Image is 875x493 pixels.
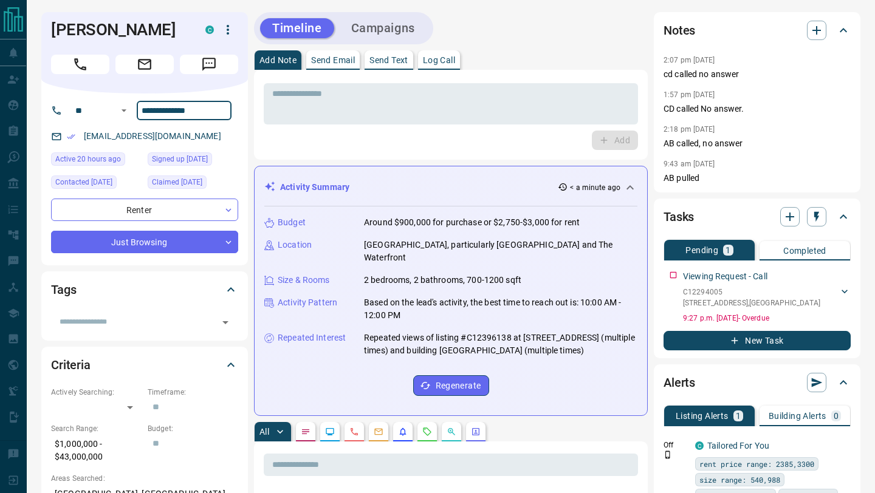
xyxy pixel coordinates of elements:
button: Campaigns [339,18,427,38]
h2: Criteria [51,355,91,375]
span: Claimed [DATE] [152,176,202,188]
p: Activity Pattern [278,296,337,309]
p: [GEOGRAPHIC_DATA], particularly [GEOGRAPHIC_DATA] and The Waterfront [364,239,637,264]
p: Viewing Request - Call [683,270,767,283]
p: AB called, no answer [664,137,851,150]
p: 9:27 p.m. [DATE] - Overdue [683,313,851,324]
svg: Listing Alerts [398,427,408,437]
p: Send Email [311,56,355,64]
p: Repeated views of listing #C12396138 at [STREET_ADDRESS] (multiple times) and building [GEOGRAPHI... [364,331,637,357]
svg: Push Notification Only [664,450,672,459]
div: condos.ca [205,25,214,34]
p: C12294005 [683,287,820,297]
span: size range: 540,988 [699,474,780,486]
div: condos.ca [695,441,704,450]
p: cd called no answer [664,68,851,81]
p: 2 bedrooms, 2 bathrooms, 700-1200 sqft [364,274,521,287]
svg: Notes [301,427,311,437]
p: Actively Searching: [51,387,142,398]
a: Tailored For You [707,441,769,450]
p: Location [278,239,312,251]
p: Off [664,440,688,450]
svg: Lead Browsing Activity [325,427,335,437]
svg: Agent Actions [471,427,481,437]
p: Timeframe: [148,387,238,398]
svg: Emails [374,427,383,437]
p: Search Range: [51,423,142,434]
p: Budget [278,216,306,229]
p: Add Note [259,56,297,64]
p: 2:18 pm [DATE] [664,125,715,134]
p: < a minute ago [570,182,620,193]
p: [STREET_ADDRESS] , [GEOGRAPHIC_DATA] [683,297,820,308]
h2: Tags [51,280,76,299]
p: $1,000,000 - $43,000,000 [51,434,142,467]
div: Tue Aug 06 2024 [148,152,238,169]
p: 9:43 am [DATE] [664,160,715,168]
div: Notes [664,16,851,45]
p: Listing Alerts [676,412,729,420]
button: Regenerate [413,375,489,396]
button: New Task [664,331,851,350]
div: Criteria [51,350,238,379]
h2: Alerts [664,373,695,392]
div: C12294005[STREET_ADDRESS],[GEOGRAPHIC_DATA] [683,284,851,311]
p: 0 [834,412,839,420]
div: Alerts [664,368,851,397]
h2: Notes [664,21,695,40]
span: rent price range: 2385,3300 [699,458,814,470]
p: Size & Rooms [278,274,330,287]
span: Signed up [DATE] [152,153,208,165]
p: Activity Summary [280,181,349,194]
p: Areas Searched: [51,473,238,484]
p: Repeated Interest [278,331,346,344]
p: Around $900,000 for purchase or $2,750-$3,000 for rent [364,216,580,229]
div: Activity Summary< a minute ago [264,176,637,199]
a: [EMAIL_ADDRESS][DOMAIN_NAME] [84,131,221,141]
p: Building Alerts [769,412,826,420]
span: Active 20 hours ago [55,153,121,165]
p: CD called No answer. [664,103,851,115]
h2: Tasks [664,207,694,226]
p: Based on the lead's activity, the best time to reach out is: 10:00 AM - 12:00 PM [364,296,637,322]
svg: Email Verified [67,132,75,141]
div: Renter [51,199,238,221]
p: Pending [685,246,718,254]
p: Budget: [148,423,238,434]
svg: Requests [422,427,432,437]
button: Open [117,103,131,118]
p: Send Text [369,56,408,64]
svg: Calls [349,427,359,437]
p: Log Call [423,56,455,64]
p: AB pulled [664,172,851,185]
p: 2:07 pm [DATE] [664,56,715,64]
div: Just Browsing [51,231,238,253]
button: Open [217,314,234,331]
p: 1 [736,412,741,420]
span: Call [51,55,109,74]
span: Email [115,55,174,74]
div: Thu Jul 31 2025 [148,175,238,192]
div: Mon Sep 15 2025 [51,152,142,169]
div: Tags [51,275,238,304]
p: 1:57 pm [DATE] [664,90,715,99]
span: Contacted [DATE] [55,176,112,188]
svg: Opportunities [447,427,456,437]
p: 1 [726,246,730,254]
div: Tasks [664,202,851,231]
span: Message [180,55,238,74]
h1: [PERSON_NAME] [51,20,187,39]
p: Completed [783,246,826,255]
button: Timeline [260,18,334,38]
div: Wed Jul 09 2025 [51,175,142,192]
p: All [259,427,269,436]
